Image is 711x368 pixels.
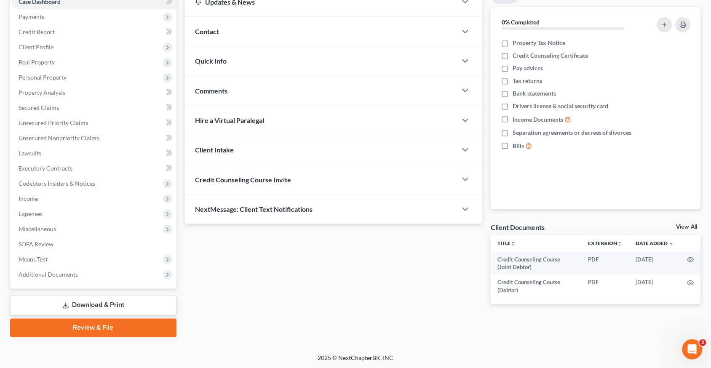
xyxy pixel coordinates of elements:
a: Property Analysis [12,85,176,100]
iframe: Intercom live chat [682,339,703,360]
span: Secured Claims [19,104,59,111]
span: Bank statements [513,89,556,98]
a: View All [676,224,698,230]
span: Payments [19,13,44,20]
a: Credit Report [12,24,176,40]
span: Contact [195,27,219,35]
i: unfold_more [511,241,516,246]
td: PDF [582,252,629,275]
span: Credit Report [19,28,55,35]
a: Executory Contracts [12,161,176,176]
span: Unsecured Priority Claims [19,119,88,126]
span: Client Profile [19,43,53,51]
span: Property Tax Notice [513,39,565,47]
span: Executory Contracts [19,165,72,172]
a: SOFA Review [12,237,176,252]
span: Miscellaneous [19,225,56,232]
td: [DATE] [629,252,681,275]
span: Additional Documents [19,271,78,278]
td: Credit Counseling Course (Joint Debtor) [491,252,582,275]
span: Means Test [19,256,48,263]
td: Credit Counseling Course (Debtor) [491,275,582,298]
span: Credit Counseling Course Invite [195,176,291,184]
span: Hire a Virtual Paralegal [195,116,264,124]
span: Personal Property [19,74,67,81]
a: Review & File [10,319,176,337]
i: unfold_more [617,241,623,246]
span: Expenses [19,210,43,217]
a: Unsecured Priority Claims [12,115,176,131]
span: Property Analysis [19,89,65,96]
a: Unsecured Nonpriority Claims [12,131,176,146]
span: NextMessage: Client Text Notifications [195,205,313,213]
span: Bills [513,142,524,150]
a: Extensionunfold_more [588,240,623,246]
span: Tax returns [513,77,542,85]
strong: 0% Completed [502,19,540,26]
td: [DATE] [629,275,681,298]
span: Drivers license & social security card [513,102,609,110]
span: Comments [195,87,227,95]
span: Real Property [19,59,55,66]
div: Client Documents [491,223,545,232]
a: Lawsuits [12,146,176,161]
span: Income [19,195,38,202]
span: Credit Counseling Certificate [513,51,588,60]
a: Date Added expand_more [636,240,674,246]
span: Codebtors Insiders & Notices [19,180,95,187]
td: PDF [582,275,629,298]
span: Income Documents [513,115,563,124]
span: 3 [700,339,706,346]
a: Download & Print [10,296,176,315]
span: Pay advices [513,64,543,72]
span: Unsecured Nonpriority Claims [19,134,99,141]
a: Titleunfold_more [497,240,516,246]
span: SOFA Review [19,240,53,248]
i: expand_more [669,241,674,246]
span: Client Intake [195,146,234,154]
span: Quick Info [195,57,227,65]
span: Lawsuits [19,149,41,157]
span: Separation agreements or decrees of divorces [513,128,632,137]
a: Secured Claims [12,100,176,115]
